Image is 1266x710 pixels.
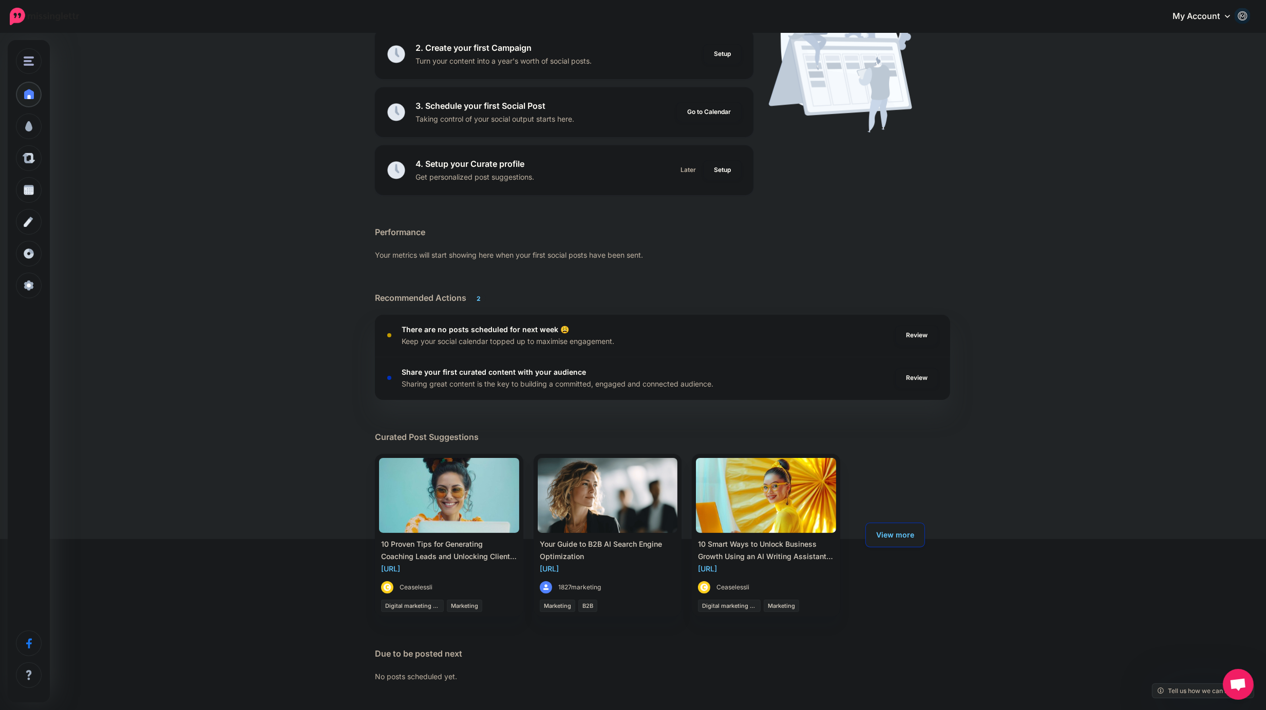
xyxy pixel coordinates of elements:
img: user_default_image.png [540,581,552,593]
p: No posts scheduled yet. [375,670,950,682]
a: [URL] [698,564,717,573]
li: Marketing [447,600,482,612]
b: 3. Schedule your first Social Post [415,101,545,111]
a: [URL] [540,564,559,573]
a: My Account [1162,4,1251,29]
img: Missinglettr [10,8,79,25]
a: [URL] [381,564,400,573]
b: Share your first curated content with your audience [402,368,586,376]
span: Ceaselessli [400,582,432,592]
img: clock-grey.png [387,103,405,121]
h5: Curated Post Suggestions [375,431,950,444]
li: Marketing [540,600,575,612]
li: Digital marketing strategy [698,600,761,612]
div: 10 Smart Ways to Unlock Business Growth Using an AI Writing Assistant [DATE] [698,538,834,563]
a: Go to Calendar [677,103,741,121]
img: MQSJWLHJCKXV2AQVWKGQBXABK9I9LYSZ_thumb.gif [381,581,393,593]
a: Tell us how we can improve [1152,684,1254,698]
p: Turn your content into a year's worth of social posts. [415,55,592,67]
div: Open chat [1223,669,1254,700]
p: Taking control of your social output starts here. [415,113,574,125]
p: Sharing great content is the key to building a committed, engaged and connected audience. [402,378,713,390]
p: Your metrics will start showing here when your first social posts have been sent. [375,249,950,261]
div: <div class='status-dot small red margin-right'></div>Error [387,333,391,337]
img: clock-grey.png [387,161,405,179]
li: B2B [578,600,597,612]
a: View more [866,523,924,547]
a: Setup [704,161,741,179]
div: Your Guide to B2B AI Search Engine Optimization [540,538,676,563]
p: Keep your social calendar topped up to maximise engagement. [402,335,614,347]
img: MQSJWLHJCKXV2AQVWKGQBXABK9I9LYSZ_thumb.gif [698,581,710,593]
div: 10 Proven Tips for Generating Coaching Leads and Unlocking Client Growth [381,538,517,563]
img: menu.png [24,56,34,66]
h5: Performance [375,226,950,239]
span: 2 [471,294,486,303]
a: Review [896,326,938,344]
b: 2. Create your first Campaign [415,43,532,53]
b: 4. Setup your Curate profile [415,159,524,169]
span: Ceaselessli [716,582,749,592]
a: Later [674,161,702,179]
span: 1827marketing [558,582,601,592]
h5: Due to be posted next [375,647,950,660]
li: Digital marketing strategy [381,600,444,612]
li: Marketing [764,600,799,612]
a: Review [896,369,938,387]
div: <div class='status-dot small red margin-right'></div>Error [387,376,391,380]
b: There are no posts scheduled for next week 😩 [402,325,569,334]
img: clock-grey.png [387,45,405,63]
p: Get personalized post suggestions. [415,171,534,183]
h5: Recommended Actions [375,292,950,304]
a: Setup [704,45,741,63]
